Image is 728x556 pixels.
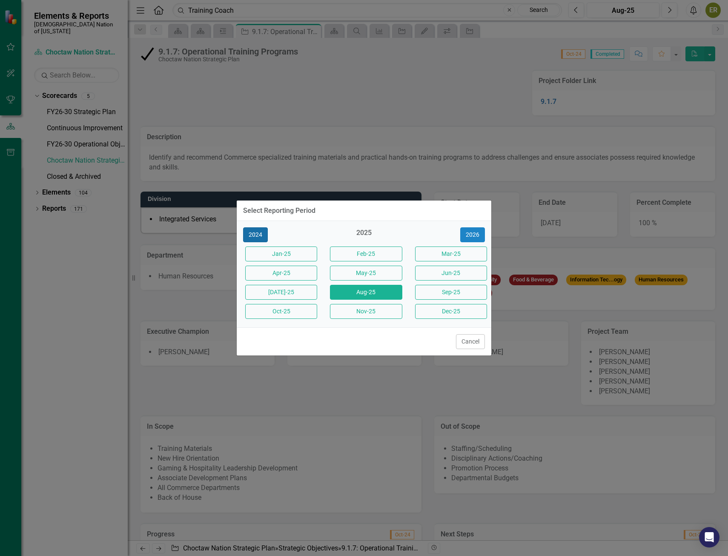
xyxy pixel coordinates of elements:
button: 2026 [460,227,485,242]
button: Jun-25 [415,266,487,281]
button: Mar-25 [415,246,487,261]
button: Apr-25 [245,266,317,281]
button: May-25 [330,266,402,281]
button: Sep-25 [415,285,487,300]
button: [DATE]-25 [245,285,317,300]
button: Dec-25 [415,304,487,319]
div: Open Intercom Messenger [699,527,719,547]
button: Nov-25 [330,304,402,319]
div: Select Reporting Period [243,207,315,215]
button: Oct-25 [245,304,317,319]
button: Feb-25 [330,246,402,261]
button: 2024 [243,227,268,242]
button: Aug-25 [330,285,402,300]
button: Cancel [456,334,485,349]
div: 2025 [328,228,400,242]
button: Jan-25 [245,246,317,261]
